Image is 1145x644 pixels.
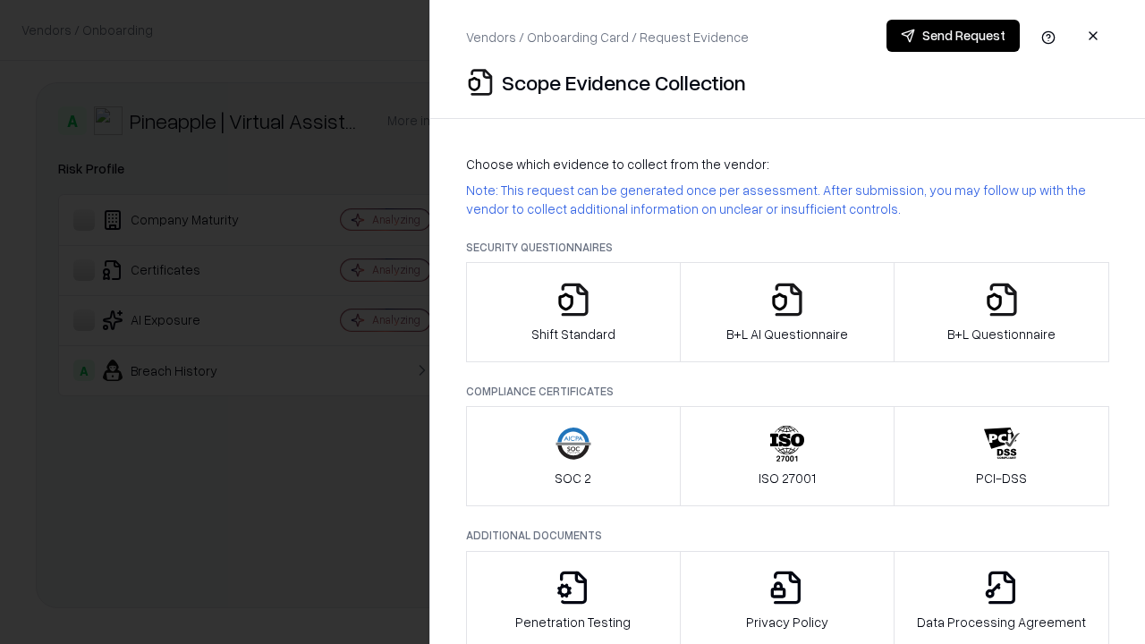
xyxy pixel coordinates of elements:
button: SOC 2 [466,406,681,506]
p: Security Questionnaires [466,240,1109,255]
p: ISO 27001 [759,469,816,487]
p: Privacy Policy [746,613,828,631]
p: B+L Questionnaire [947,325,1056,343]
button: B+L AI Questionnaire [680,262,895,362]
p: Compliance Certificates [466,384,1109,399]
p: Choose which evidence to collect from the vendor: [466,155,1109,174]
p: SOC 2 [555,469,591,487]
p: PCI-DSS [976,469,1027,487]
p: Scope Evidence Collection [502,68,746,97]
p: B+L AI Questionnaire [726,325,848,343]
p: Penetration Testing [515,613,631,631]
p: Note: This request can be generated once per assessment. After submission, you may follow up with... [466,181,1109,218]
p: Additional Documents [466,528,1109,543]
button: B+L Questionnaire [894,262,1109,362]
p: Shift Standard [531,325,615,343]
p: Vendors / Onboarding Card / Request Evidence [466,28,749,47]
button: Shift Standard [466,262,681,362]
button: ISO 27001 [680,406,895,506]
button: PCI-DSS [894,406,1109,506]
button: Send Request [886,20,1020,52]
p: Data Processing Agreement [917,613,1086,631]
